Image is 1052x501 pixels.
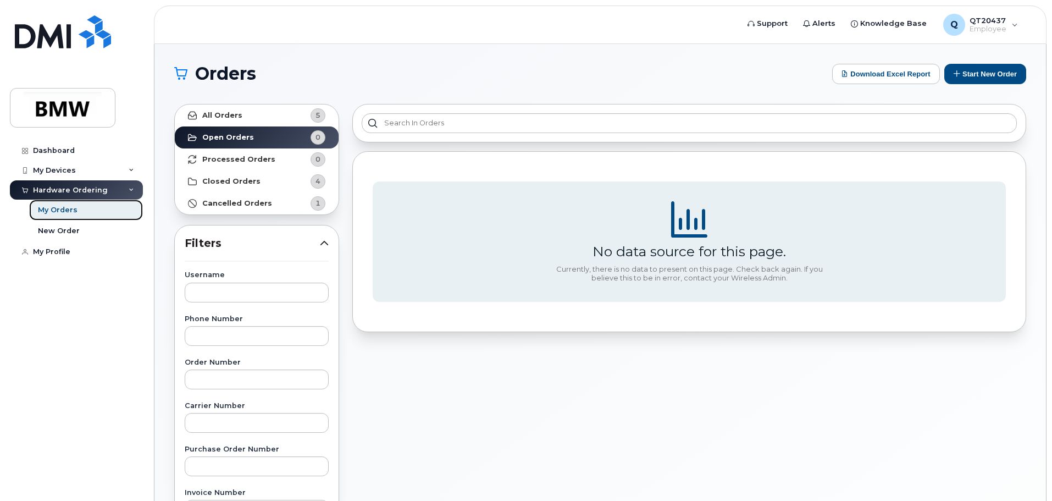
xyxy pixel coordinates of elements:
[175,170,339,192] a: Closed Orders4
[315,132,320,142] span: 0
[944,64,1026,84] button: Start New Order
[185,272,329,279] label: Username
[202,111,242,120] strong: All Orders
[175,148,339,170] a: Processed Orders0
[832,64,940,84] button: Download Excel Report
[195,65,256,82] span: Orders
[593,243,786,260] div: No data source for this page.
[315,110,320,120] span: 5
[185,489,329,497] label: Invoice Number
[185,235,320,251] span: Filters
[202,177,261,186] strong: Closed Orders
[202,199,272,208] strong: Cancelled Orders
[175,104,339,126] a: All Orders5
[202,133,254,142] strong: Open Orders
[315,154,320,164] span: 0
[185,403,329,410] label: Carrier Number
[185,359,329,366] label: Order Number
[185,316,329,323] label: Phone Number
[202,155,275,164] strong: Processed Orders
[175,126,339,148] a: Open Orders0
[315,176,320,186] span: 4
[185,446,329,453] label: Purchase Order Number
[362,113,1017,133] input: Search in orders
[552,265,827,282] div: Currently, there is no data to present on this page. Check back again. If you believe this to be ...
[175,192,339,214] a: Cancelled Orders1
[1004,453,1044,493] iframe: Messenger Launcher
[315,198,320,208] span: 1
